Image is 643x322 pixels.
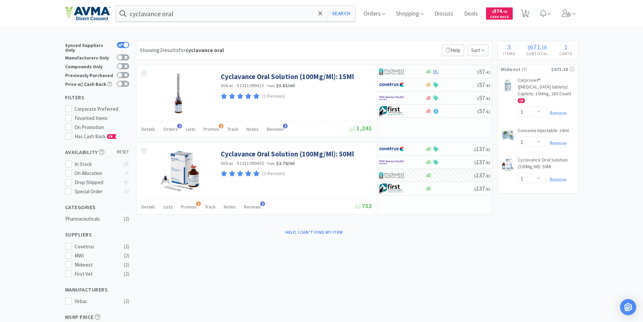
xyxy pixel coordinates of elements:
[518,11,532,18] a: 3
[65,148,129,156] h5: Availability
[485,160,490,165] span: . 82
[485,70,490,75] span: . 42
[65,72,113,78] div: Previously Purchased
[327,6,355,21] button: Search
[116,6,355,21] input: Search by item, sku, manufacturer, ingredient, size...
[474,187,476,192] span: $
[485,83,490,88] span: . 42
[124,215,129,223] div: ( 2 )
[124,243,129,251] div: ( 2 )
[461,11,481,17] a: Deals
[65,81,113,86] div: Price w/ Cash Back
[530,43,540,51] span: 671
[474,147,476,152] span: $
[518,77,574,106] a: Carprovet® ([MEDICAL_DATA] tablets) Caplets: 100mg, 180 Count CB
[485,147,490,152] span: . 82
[124,252,129,260] div: ( 2 )
[244,204,261,210] span: Reviews
[237,82,264,89] span: 51311099415
[477,70,479,75] span: $
[474,158,490,166] span: 137
[501,66,521,73] span: Midwest
[196,201,201,206] span: 1
[65,42,113,52] div: Synced Suppliers Only
[262,170,285,177] p: (1 Reviews)
[65,231,129,239] h5: Suppliers
[75,297,116,305] div: Virbac
[518,99,525,103] span: CB
[477,107,490,115] span: 57
[75,252,116,260] div: MWI
[477,81,490,89] span: 57
[276,160,295,166] strong: $2.76 / ml
[474,160,476,165] span: $
[518,157,574,173] a: Cyclavance Oral Solution (100Mg/Ml): 50Ml
[235,82,236,89] span: ·
[65,286,129,294] h5: Manufacturers
[477,94,490,102] span: 57
[498,50,521,57] h4: Items
[276,82,295,89] strong: $3.83 / ml
[501,128,514,142] img: ab3460a768a8401da5f10fe487d765a1_166584.jpeg
[205,204,216,210] span: Track
[65,63,113,69] div: Compounds Only
[267,83,275,88] span: from
[492,9,494,14] span: $
[485,173,490,178] span: . 82
[485,109,490,114] span: . 42
[265,160,266,166] span: ·
[267,161,275,166] span: from
[158,72,202,116] img: 677295a1213a4b00a50e05975b0e7edf_393454.jpg
[564,43,567,51] span: 1
[75,105,129,113] div: Corporate Preferred
[246,126,259,132] span: Notes
[75,178,119,187] div: Drop Shipped
[501,158,514,172] img: 2ab62f344cc642cbbc8b2c5e07e05bee_422416.jpeg
[65,313,129,321] h5: MSRP Price
[521,50,554,57] h4: Subtotal
[490,15,509,20] span: Cash Back
[65,54,113,60] div: Manufacturers Only
[75,243,116,251] div: Covetrus
[620,299,636,315] div: Open Intercom Messenger
[75,160,119,168] div: In Stock
[474,173,476,178] span: $
[546,110,567,116] a: Remove
[179,47,224,53] span: for
[75,123,129,131] div: On Promotion
[432,11,456,17] a: Discuss
[379,144,404,154] img: 77fca1acd8b6420a9015268ca798ef17_1.png
[140,46,224,55] div: Showing 2 results
[204,126,219,132] span: Promos
[267,126,284,132] span: Reviews
[492,8,507,14] span: 574
[163,204,173,210] span: Lists
[521,44,554,50] div: .
[141,204,155,210] span: Details
[546,140,567,146] a: Remove
[528,44,530,51] span: $
[237,160,264,166] span: 51311099450
[75,169,119,177] div: On Allocation
[186,126,195,132] span: Lists
[75,133,117,140] span: Has Cash Back
[379,183,404,194] img: 67d67680309e4a0bb49a5ff0391dcc42_6.png
[477,68,490,75] span: 57
[75,261,116,269] div: Midwest
[501,78,514,92] img: 46c004d1595f42238a3aa3c99abdd82e_331463.jpeg
[442,45,464,56] p: Help
[107,134,114,139] span: CB
[117,149,129,156] span: reset
[227,126,238,132] span: Track
[177,124,182,128] span: 2
[551,66,574,73] div: $671.18
[379,93,404,103] img: f6b2451649754179b5b4e0c70c3f7cb0_2.png
[474,145,490,153] span: 137
[163,126,178,132] span: Orders
[181,204,197,210] span: Promos
[477,96,479,101] span: $
[349,124,372,132] span: 1,241
[75,270,116,278] div: First Vet
[379,67,404,77] img: 4dd14cff54a648ac9e977f0c5da9bc2e_5.png
[221,82,234,89] a: Virbac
